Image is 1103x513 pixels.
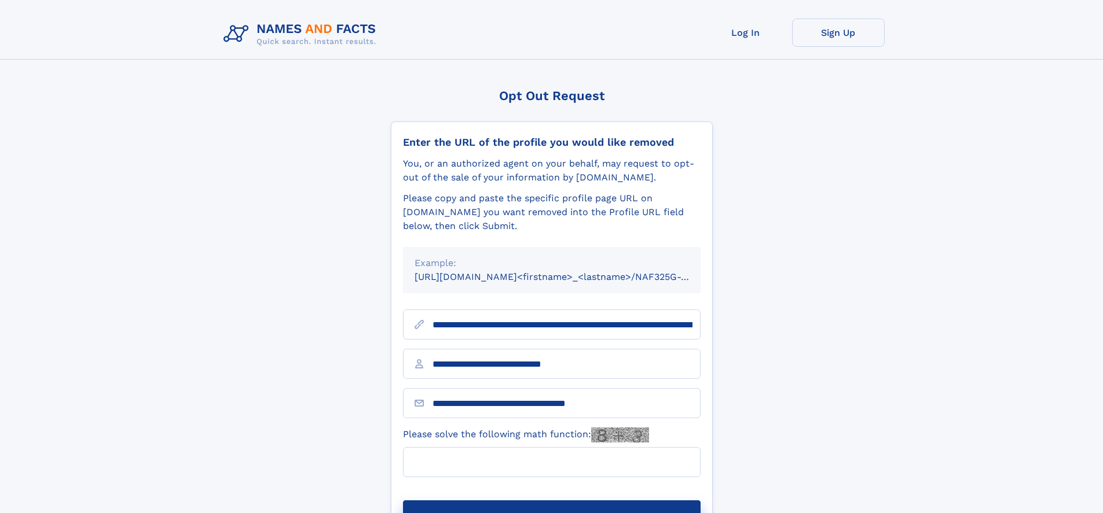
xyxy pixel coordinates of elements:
img: Logo Names and Facts [219,19,386,50]
a: Log In [699,19,792,47]
div: Enter the URL of the profile you would like removed [403,136,701,149]
a: Sign Up [792,19,885,47]
div: Please copy and paste the specific profile page URL on [DOMAIN_NAME] you want removed into the Pr... [403,191,701,233]
div: You, or an authorized agent on your behalf, may request to opt-out of the sale of your informatio... [403,157,701,184]
div: Opt Out Request [391,88,713,103]
label: Please solve the following math function: [403,427,649,442]
div: Example: [415,256,689,270]
small: [URL][DOMAIN_NAME]<firstname>_<lastname>/NAF325G-xxxxxxxx [415,271,723,282]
